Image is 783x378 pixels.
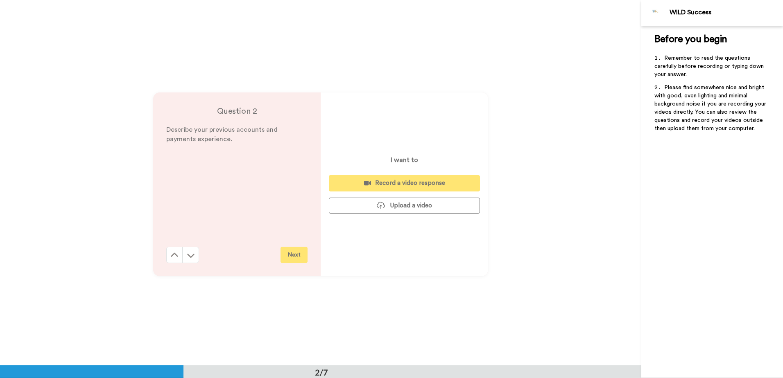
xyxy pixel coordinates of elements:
[329,175,480,191] button: Record a video response
[646,3,665,23] img: Profile Image
[329,198,480,214] button: Upload a video
[654,55,765,77] span: Remember to read the questions carefully before recording or typing down your answer.
[302,367,341,378] div: 2/7
[166,126,279,142] span: Describe your previous accounts and payments experience.
[166,106,308,117] h4: Question 2
[391,155,418,165] p: I want to
[335,179,473,187] div: Record a video response
[281,247,308,263] button: Next
[654,85,768,131] span: Please find somewhere nice and bright with good, even lighting and minimal background noise if yo...
[654,34,727,44] span: Before you begin
[670,9,783,16] div: WILD Success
